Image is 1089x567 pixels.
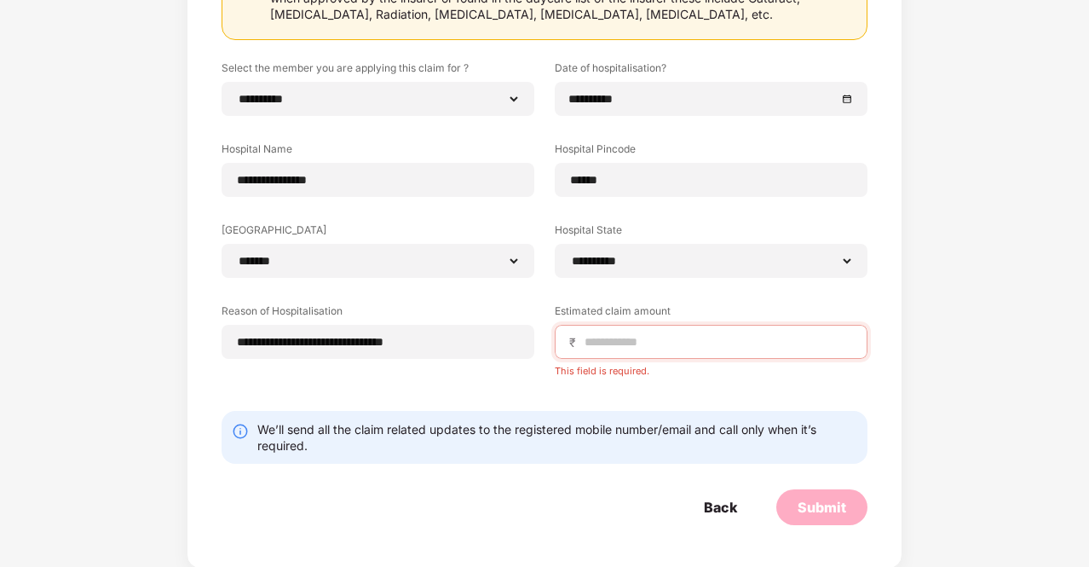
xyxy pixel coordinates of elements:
label: Reason of Hospitalisation [222,304,534,325]
span: ₹ [569,334,583,350]
label: Hospital Pincode [555,142,867,163]
label: Estimated claim amount [555,304,867,325]
div: Submit [798,498,846,517]
label: [GEOGRAPHIC_DATA] [222,223,534,244]
div: This field is required. [555,359,867,377]
img: svg+xml;base64,PHN2ZyBpZD0iSW5mby0yMHgyMCIgeG1sbnM9Imh0dHA6Ly93d3cudzMub3JnLzIwMDAvc3ZnIiB3aWR0aD... [232,423,249,440]
label: Hospital State [555,223,867,244]
label: Hospital Name [222,142,534,163]
label: Select the member you are applying this claim for ? [222,61,534,82]
label: Date of hospitalisation? [555,61,867,82]
div: Back [704,498,737,517]
div: We’ll send all the claim related updates to the registered mobile number/email and call only when... [257,421,857,454]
